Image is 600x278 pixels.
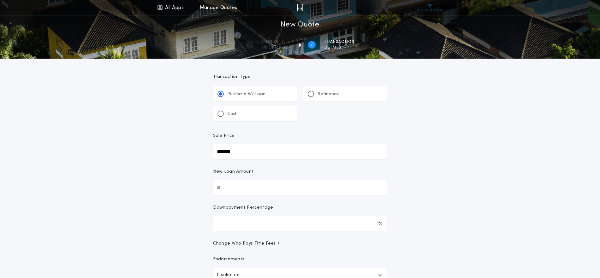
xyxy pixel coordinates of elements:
[213,240,387,247] button: Change Who Pays Title Fees
[262,39,292,44] span: Property
[213,133,235,139] p: Sale Price
[297,4,303,11] img: img
[227,91,265,97] p: Purchase W/ Loan
[324,45,354,50] span: details
[227,111,238,117] p: Cash
[213,205,273,211] p: Downpayment Percentage
[213,256,387,263] p: Endorsements
[213,144,387,159] input: Sale Price
[311,42,313,47] h2: 2
[324,39,354,44] span: Transaction
[418,4,442,11] img: vs-icon
[318,91,339,97] p: Refinance
[213,180,387,195] input: New Loan Amount
[262,45,292,50] span: information
[213,74,387,80] p: Transaction Type
[213,169,254,175] p: New Loan Amount
[281,20,319,30] h1: New Quote
[213,240,281,247] span: Change Who Pays Title Fees
[213,216,387,231] input: Downpayment Percentage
